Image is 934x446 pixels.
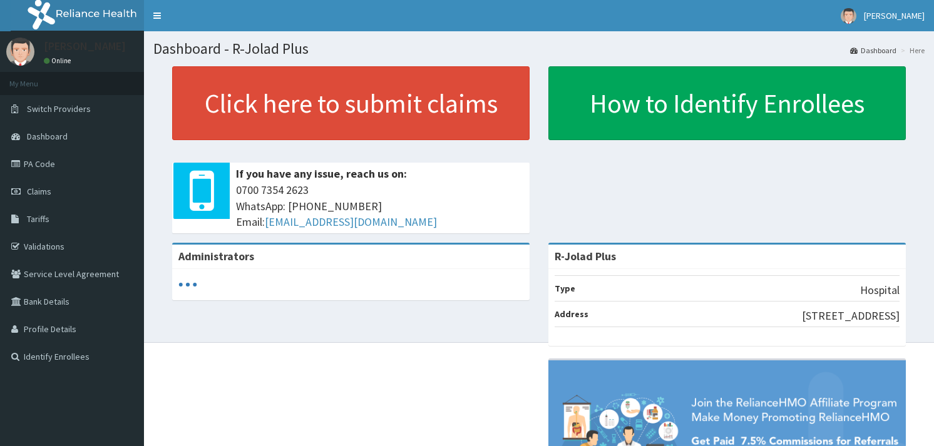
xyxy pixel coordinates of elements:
span: Switch Providers [27,103,91,114]
span: Claims [27,186,51,197]
span: Tariffs [27,213,49,225]
b: If you have any issue, reach us on: [236,166,407,181]
svg: audio-loading [178,275,197,294]
a: Online [44,56,74,65]
span: 0700 7354 2623 WhatsApp: [PHONE_NUMBER] Email: [236,182,523,230]
span: [PERSON_NAME] [864,10,925,21]
h1: Dashboard - R-Jolad Plus [153,41,925,57]
img: User Image [841,8,856,24]
p: Hospital [860,282,900,298]
a: Click here to submit claims [172,66,530,140]
span: Dashboard [27,131,68,142]
strong: R-Jolad Plus [555,249,616,263]
b: Address [555,308,588,320]
a: [EMAIL_ADDRESS][DOMAIN_NAME] [265,215,437,229]
a: Dashboard [850,45,896,56]
p: [PERSON_NAME] [44,41,126,52]
img: User Image [6,38,34,66]
p: [STREET_ADDRESS] [802,308,900,324]
li: Here [898,45,925,56]
b: Type [555,283,575,294]
b: Administrators [178,249,254,263]
a: How to Identify Enrollees [548,66,906,140]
